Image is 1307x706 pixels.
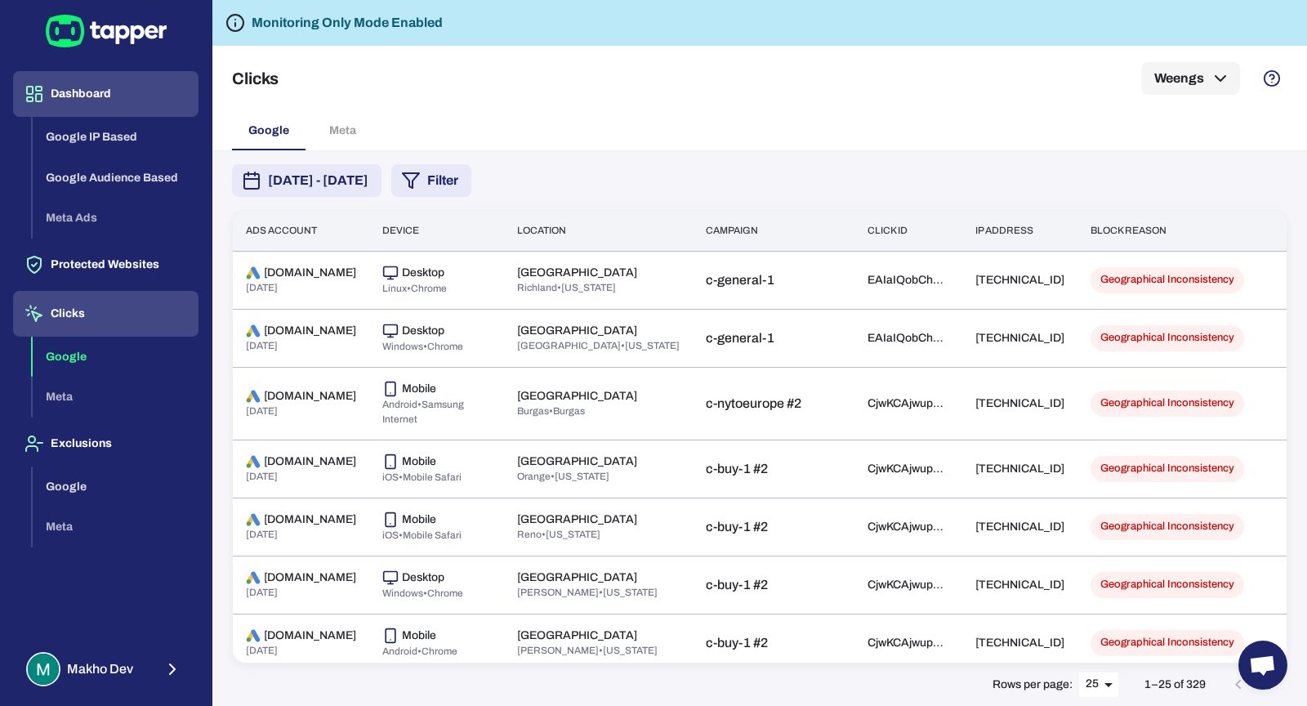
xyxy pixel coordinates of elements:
[246,587,278,598] span: [DATE]
[962,614,1077,672] td: [TECHNICAL_ID]
[1141,62,1240,95] button: Weengs
[517,282,616,293] span: Richland • [US_STATE]
[246,529,278,540] span: [DATE]
[33,337,199,378] button: Google
[33,478,199,492] a: Google
[868,273,949,288] div: EAIaIQobChMI6Z676reWkAMVjydECB0Psz2WEAMYAyADEgKWj_D_BwE
[517,587,658,598] span: [PERSON_NAME] • [US_STATE]
[517,570,637,585] p: [GEOGRAPHIC_DATA]
[693,211,854,251] th: Campaign
[706,330,841,346] p: c-general-1
[225,13,245,33] svg: Tapper is not blocking any fraudulent activity for this domain
[246,405,278,417] span: [DATE]
[13,257,199,270] a: Protected Websites
[402,570,444,585] p: Desktop
[382,399,464,425] span: Android • Samsung Internet
[1091,578,1244,592] span: Geographical Inconsistency
[868,520,949,534] div: CjwKCAjwup3HBhAAEiwA7euZunS4NugvfiaZwXZvmx6vijn8tGI3qje1xTNmtkgGFunR4X0XSMngAhoCgK4QAvD_BwE
[248,123,289,138] span: Google
[517,512,637,527] p: [GEOGRAPHIC_DATA]
[517,340,680,351] span: [GEOGRAPHIC_DATA] • [US_STATE]
[706,395,841,412] p: c-nytoeurope #2
[1144,677,1206,692] p: 1–25 of 329
[33,169,199,183] a: Google Audience Based
[402,324,444,338] p: Desktop
[382,283,447,294] span: Linux • Chrome
[13,71,199,117] button: Dashboard
[33,348,199,362] a: Google
[13,242,199,288] button: Protected Websites
[13,291,199,337] button: Clicks
[868,636,949,650] div: CjwKCAjwup3HBhAAEiwA7euZuoETqO9EvGXKEVW7RZ7j_vVe5H-x-oGGWjFlP4FLu2EM-Szqe2e00RoCBYQQAvD_BwE
[233,211,369,251] th: Ads account
[382,588,463,599] span: Windows • Chrome
[706,519,841,535] p: c-buy-1 #2
[382,646,457,657] span: Android • Chrome
[33,117,199,158] button: Google IP Based
[33,129,199,143] a: Google IP Based
[246,645,278,656] span: [DATE]
[1091,331,1244,345] span: Geographical Inconsistency
[854,211,962,251] th: Click id
[993,677,1073,692] p: Rows per page:
[517,645,658,656] span: [PERSON_NAME] • [US_STATE]
[517,324,637,338] p: [GEOGRAPHIC_DATA]
[402,266,444,280] p: Desktop
[504,211,693,251] th: Location
[1091,462,1244,476] span: Geographical Inconsistency
[962,556,1077,614] td: [TECHNICAL_ID]
[268,171,368,190] span: [DATE] - [DATE]
[67,661,133,677] span: Makho Dev
[382,471,462,483] span: iOS • Mobile Safari
[33,158,199,199] button: Google Audience Based
[962,309,1077,367] td: [TECHNICAL_ID]
[391,164,471,197] button: Filter
[962,367,1077,440] td: [TECHNICAL_ID]
[13,306,199,319] a: Clicks
[517,529,600,540] span: Reno • [US_STATE]
[962,498,1077,556] td: [TECHNICAL_ID]
[264,324,356,338] p: [DOMAIN_NAME]
[1238,641,1287,690] div: Open chat
[264,389,356,404] p: [DOMAIN_NAME]
[252,13,443,33] h6: Monitoring Only Mode Enabled
[402,454,436,469] p: Mobile
[962,211,1077,251] th: IP address
[517,266,637,280] p: [GEOGRAPHIC_DATA]
[1079,672,1118,696] div: 25
[264,454,356,469] p: [DOMAIN_NAME]
[232,164,381,197] button: [DATE] - [DATE]
[13,436,199,449] a: Exclusions
[246,282,278,293] span: [DATE]
[369,211,504,251] th: Device
[1091,273,1244,287] span: Geographical Inconsistency
[706,577,841,593] p: c-buy-1 #2
[264,570,356,585] p: [DOMAIN_NAME]
[1091,520,1244,534] span: Geographical Inconsistency
[517,471,609,482] span: Orange • [US_STATE]
[382,341,463,352] span: Windows • Chrome
[1091,636,1244,650] span: Geographical Inconsistency
[33,467,199,507] button: Google
[13,86,199,100] a: Dashboard
[402,628,436,643] p: Mobile
[517,454,637,469] p: [GEOGRAPHIC_DATA]
[382,529,462,541] span: iOS • Mobile Safari
[13,421,199,467] button: Exclusions
[402,512,436,527] p: Mobile
[264,512,356,527] p: [DOMAIN_NAME]
[706,461,841,477] p: c-buy-1 #2
[264,266,356,280] p: [DOMAIN_NAME]
[246,340,278,351] span: [DATE]
[264,628,356,643] p: [DOMAIN_NAME]
[246,471,278,482] span: [DATE]
[232,69,279,88] h5: Clicks
[868,578,949,592] div: CjwKCAjwup3HBhAAEiwA7euZuhyYc2iauPNU3D3thsAT-kGX64_rh2-3soCAkRWoZv5RNVSkh7lORhoC4gEQAvD_BwE
[1091,396,1244,410] span: Geographical Inconsistency
[517,389,637,404] p: [GEOGRAPHIC_DATA]
[868,331,949,346] div: EAIaIQobChMI6Z676reWkAMVjydECB0Psz2WEAMYAyACEgKGd_D_BwE
[28,654,59,685] img: Makho Dev
[517,628,637,643] p: [GEOGRAPHIC_DATA]
[706,635,841,651] p: c-buy-1 #2
[1077,211,1260,251] th: Block reason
